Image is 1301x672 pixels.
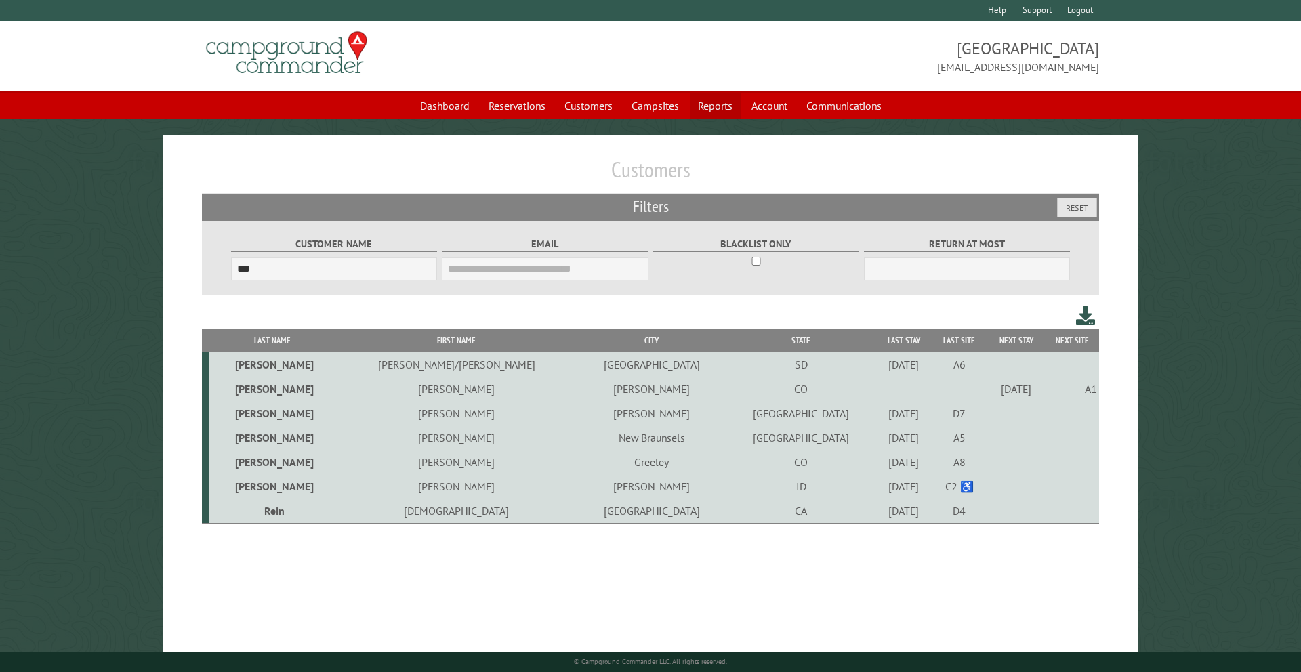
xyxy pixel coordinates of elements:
[209,499,337,524] td: Rein
[878,455,930,469] div: [DATE]
[577,425,726,450] td: New Braunsels
[337,401,577,425] td: [PERSON_NAME]
[337,450,577,474] td: [PERSON_NAME]
[743,93,796,119] a: Account
[412,93,478,119] a: Dashboard
[209,329,337,352] th: Last Name
[209,450,337,474] td: [PERSON_NAME]
[726,377,876,401] td: CO
[202,156,1100,194] h1: Customers
[209,352,337,377] td: [PERSON_NAME]
[1057,198,1097,217] button: Reset
[798,93,890,119] a: Communications
[726,474,876,499] td: ID
[726,352,876,377] td: SD
[878,358,930,371] div: [DATE]
[442,236,648,252] label: Email
[337,474,577,499] td: [PERSON_NAME]
[623,93,687,119] a: Campsites
[337,425,577,450] td: [PERSON_NAME]
[932,329,987,352] th: Last Site
[577,450,726,474] td: Greeley
[577,352,726,377] td: [GEOGRAPHIC_DATA]
[932,499,987,524] td: D4
[878,431,930,444] div: [DATE]
[878,406,930,420] div: [DATE]
[690,93,741,119] a: Reports
[878,504,930,518] div: [DATE]
[209,425,337,450] td: [PERSON_NAME]
[202,194,1100,219] h2: Filters
[726,425,876,450] td: [GEOGRAPHIC_DATA]
[577,329,726,352] th: City
[480,93,554,119] a: Reservations
[577,401,726,425] td: [PERSON_NAME]
[1045,377,1099,401] td: A1
[337,499,577,524] td: [DEMOGRAPHIC_DATA]
[726,499,876,524] td: CA
[932,474,987,499] td: C2 ♿
[556,93,621,119] a: Customers
[577,499,726,524] td: [GEOGRAPHIC_DATA]
[209,401,337,425] td: [PERSON_NAME]
[650,37,1099,75] span: [GEOGRAPHIC_DATA] [EMAIL_ADDRESS][DOMAIN_NAME]
[577,377,726,401] td: [PERSON_NAME]
[726,401,876,425] td: [GEOGRAPHIC_DATA]
[932,352,987,377] td: A6
[209,377,337,401] td: [PERSON_NAME]
[864,236,1071,252] label: Return at most
[932,401,987,425] td: D7
[337,352,577,377] td: [PERSON_NAME]/[PERSON_NAME]
[876,329,932,352] th: Last Stay
[574,657,727,666] small: © Campground Commander LLC. All rights reserved.
[231,236,438,252] label: Customer Name
[1076,303,1096,329] a: Download this customer list (.csv)
[726,450,876,474] td: CO
[202,26,371,79] img: Campground Commander
[653,236,859,252] label: Blacklist only
[932,425,987,450] td: A5
[337,329,577,352] th: First Name
[878,480,930,493] div: [DATE]
[726,329,876,352] th: State
[1045,329,1099,352] th: Next Site
[577,474,726,499] td: [PERSON_NAME]
[932,450,987,474] td: A8
[987,329,1046,352] th: Next Stay
[989,382,1043,396] div: [DATE]
[209,474,337,499] td: [PERSON_NAME]
[337,377,577,401] td: [PERSON_NAME]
